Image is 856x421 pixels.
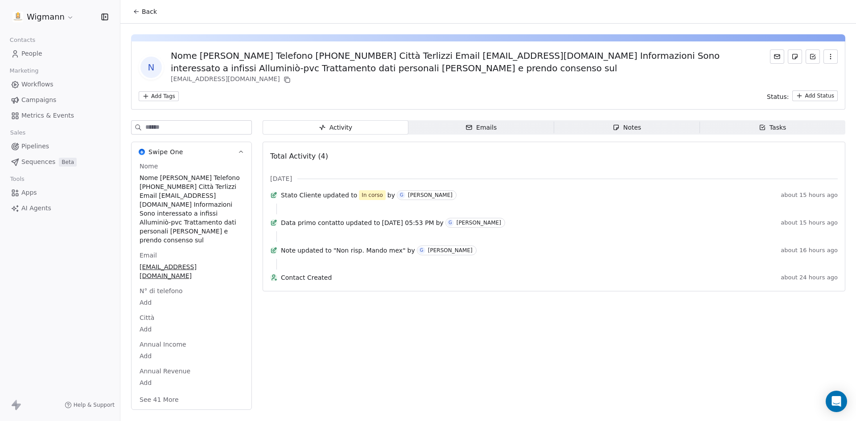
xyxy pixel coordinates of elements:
[140,352,243,360] span: Add
[74,401,115,409] span: Help & Support
[281,218,344,227] span: Data primo contatto
[21,111,74,120] span: Metrics & Events
[140,298,243,307] span: Add
[281,191,321,200] span: Stato Cliente
[7,155,113,169] a: SequencesBeta
[346,218,380,227] span: updated to
[449,219,452,226] div: G
[21,49,42,58] span: People
[139,149,145,155] img: Swipe One
[333,246,406,255] span: "Non risp. Mando mex"
[436,218,444,227] span: by
[27,11,65,23] span: Wigmann
[7,139,113,154] a: Pipelines
[792,90,838,101] button: Add Status
[142,7,157,16] span: Back
[11,9,76,25] button: Wigmann
[6,126,29,139] span: Sales
[140,57,162,78] span: N
[7,93,113,107] a: Campaigns
[767,92,789,101] span: Status:
[7,185,113,200] a: Apps
[613,123,641,132] div: Notes
[138,313,156,322] span: Città
[140,325,243,334] span: Add
[759,123,786,132] div: Tasks
[465,123,497,132] div: Emails
[7,108,113,123] a: Metrics & Events
[132,142,251,162] button: Swipe OneSwipe One
[781,219,838,226] span: about 15 hours ago
[362,191,383,200] div: In corso
[7,201,113,216] a: AI Agents
[407,246,415,255] span: by
[826,391,847,412] div: Open Intercom Messenger
[270,152,328,160] span: Total Activity (4)
[408,192,453,198] div: [PERSON_NAME]
[139,91,179,101] button: Add Tags
[138,340,188,349] span: Annual Income
[281,273,777,282] span: Contact Created
[387,191,395,200] span: by
[138,286,185,295] span: N° di telefono
[12,12,23,22] img: 1630668995401.jpeg
[270,174,292,183] span: [DATE]
[138,367,192,376] span: Annual Revenue
[138,251,159,260] span: Email
[21,204,51,213] span: AI Agents
[134,392,184,408] button: See 41 More
[132,162,251,409] div: Swipe OneSwipe One
[7,46,113,61] a: People
[297,246,332,255] span: updated to
[6,172,28,186] span: Tools
[781,247,838,254] span: about 16 hours ago
[6,33,39,47] span: Contacts
[140,378,243,387] span: Add
[59,158,77,167] span: Beta
[457,220,501,226] div: [PERSON_NAME]
[323,191,358,200] span: updated to
[6,64,42,78] span: Marketing
[21,95,56,105] span: Campaigns
[400,192,403,199] div: G
[128,4,162,20] button: Back
[21,142,49,151] span: Pipelines
[171,49,770,74] div: Nome [PERSON_NAME] Telefono [PHONE_NUMBER] Città Terlizzi Email [EMAIL_ADDRESS][DOMAIN_NAME] Info...
[21,188,37,197] span: Apps
[65,401,115,409] a: Help & Support
[428,247,473,253] div: [PERSON_NAME]
[420,247,424,254] div: G
[140,173,243,245] span: Nome [PERSON_NAME] Telefono [PHONE_NUMBER] Città Terlizzi Email [EMAIL_ADDRESS][DOMAIN_NAME] Info...
[781,192,838,199] span: about 15 hours ago
[382,218,434,227] span: [DATE] 05:53 PM
[21,80,53,89] span: Workflows
[140,262,243,280] span: [EMAIL_ADDRESS][DOMAIN_NAME]
[148,147,183,156] span: Swipe One
[171,74,770,85] div: [EMAIL_ADDRESS][DOMAIN_NAME]
[281,246,296,255] span: Note
[781,274,838,281] span: about 24 hours ago
[138,162,160,171] span: Nome
[7,77,113,92] a: Workflows
[21,157,55,167] span: Sequences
